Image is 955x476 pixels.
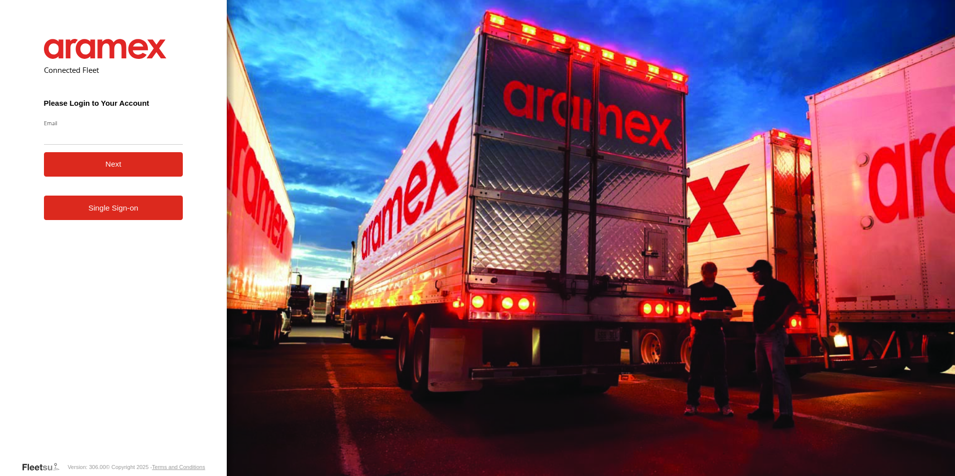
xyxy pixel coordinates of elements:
[152,464,205,470] a: Terms and Conditions
[21,462,67,472] a: Visit our Website
[44,65,183,75] h2: Connected Fleet
[44,152,183,177] button: Next
[44,119,183,127] label: Email
[44,196,183,220] a: Single Sign-on
[44,39,167,59] img: Aramex
[67,464,105,470] div: Version: 306.00
[106,464,205,470] div: © Copyright 2025 -
[44,99,183,107] h3: Please Login to Your Account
